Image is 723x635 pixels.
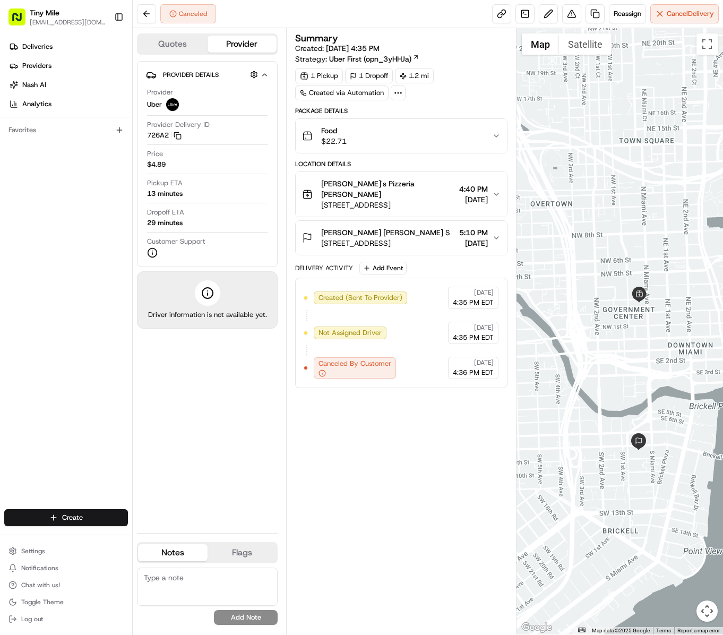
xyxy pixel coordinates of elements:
span: Providers [22,61,51,71]
span: [DATE] 4:35 PM [326,44,380,53]
span: Knowledge Base [21,155,81,166]
button: Start new chat [180,106,193,118]
button: Settings [4,544,128,559]
span: Dropoff ETA [147,208,184,217]
span: Reassign [614,9,641,19]
div: Delivery Activity [295,264,353,272]
button: Reassign [609,4,646,23]
span: [STREET_ADDRESS] [321,238,450,248]
span: Uber [147,100,162,109]
img: uber-new-logo.jpeg [166,98,179,111]
div: Favorites [4,122,128,139]
button: Show satellite imagery [559,33,612,55]
div: 📗 [11,156,19,165]
span: Chat with us! [21,581,60,589]
p: Welcome 👋 [11,44,193,61]
span: Canceled By Customer [319,359,391,368]
a: Powered byPylon [75,181,128,189]
div: Strategy: [295,54,419,64]
span: [DATE] [474,358,494,367]
div: 💻 [90,156,98,165]
a: Analytics [4,96,132,113]
button: [PERSON_NAME] [PERSON_NAME] S[STREET_ADDRESS]5:10 PM[DATE] [296,221,507,255]
span: Driver information is not available yet. [148,310,267,320]
span: Log out [21,615,43,623]
a: Uber First (opn_3yHHJa) [329,54,419,64]
div: 1 Pickup [295,68,343,83]
span: Settings [21,547,45,555]
button: Canceled [160,4,216,23]
div: 29 minutes [147,218,183,228]
div: 13 minutes [147,189,183,199]
span: [PERSON_NAME] [PERSON_NAME] S [321,227,450,238]
h3: Summary [295,33,338,43]
button: Show street map [522,33,559,55]
span: [DATE] [474,288,494,297]
button: Keyboard shortcuts [578,628,586,632]
span: Analytics [22,99,51,109]
input: Clear [28,70,175,81]
span: Toggle Theme [21,598,64,606]
span: Pylon [106,181,128,189]
a: Terms (opens in new tab) [656,628,671,633]
img: Google [519,621,554,634]
button: Log out [4,612,128,627]
div: We're available if you need us! [36,113,134,122]
span: Deliveries [22,42,53,52]
span: Created (Sent To Provider) [319,293,402,303]
span: 4:35 PM EDT [453,298,494,307]
span: [STREET_ADDRESS] [321,200,455,210]
span: API Documentation [100,155,170,166]
span: [DATE] [459,194,488,205]
button: Map camera controls [696,600,718,622]
a: Providers [4,57,132,74]
span: Provider Delivery ID [147,120,210,130]
span: $22.71 [321,136,347,147]
span: 4:35 PM EDT [453,333,494,342]
a: Open this area in Google Maps (opens a new window) [519,621,554,634]
span: Uber First (opn_3yHHJa) [329,54,411,64]
button: Toggle Theme [4,595,128,610]
a: Deliveries [4,38,132,55]
div: 1 Dropoff [345,68,393,83]
div: Start new chat [36,102,174,113]
button: Notes [138,544,208,561]
button: Toggle fullscreen view [696,33,718,55]
span: 5:10 PM [459,227,488,238]
button: Create [4,509,128,526]
button: Quotes [138,36,208,53]
span: [DATE] [474,323,494,332]
span: Cancel Delivery [667,9,714,19]
button: Notifications [4,561,128,576]
button: Tiny Mile[EMAIL_ADDRESS][DOMAIN_NAME] [4,4,110,30]
img: 1736555255976-a54dd68f-1ca7-489b-9aae-adbdc363a1c4 [11,102,30,122]
button: Add Event [359,262,407,274]
span: 4:36 PM EDT [453,368,494,377]
button: [EMAIL_ADDRESS][DOMAIN_NAME] [30,18,106,27]
img: Nash [11,12,32,33]
div: Package Details [295,107,507,115]
span: Created: [295,43,380,54]
button: Chat with us! [4,578,128,593]
span: Food [321,125,347,136]
a: 💻API Documentation [85,151,175,170]
span: Price [147,149,163,159]
a: Nash AI [4,76,132,93]
a: Report a map error [677,628,720,633]
button: Tiny Mile [30,7,59,18]
a: 📗Knowledge Base [6,151,85,170]
span: Customer Support [147,237,205,246]
button: Provider [208,36,277,53]
div: Location Details [295,160,507,168]
span: $4.89 [147,160,166,169]
button: CancelDelivery [650,4,719,23]
span: Create [62,513,83,522]
span: Provider [147,88,173,97]
a: Created via Automation [295,85,389,100]
span: Nash AI [22,80,46,90]
button: Provider Details [146,66,269,83]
